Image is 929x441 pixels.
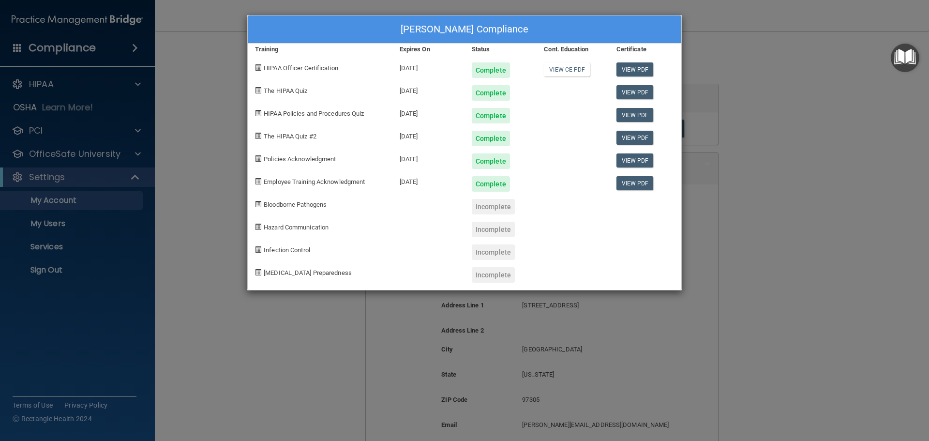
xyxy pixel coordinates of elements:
span: Bloodborne Pathogens [264,201,327,208]
div: [DATE] [392,169,464,192]
a: View PDF [616,176,654,190]
a: View PDF [616,85,654,99]
span: Employee Training Acknowledgment [264,178,365,185]
div: Complete [472,85,510,101]
div: Complete [472,131,510,146]
div: [DATE] [392,123,464,146]
div: [DATE] [392,78,464,101]
span: [MEDICAL_DATA] Preparedness [264,269,352,276]
span: HIPAA Officer Certification [264,64,338,72]
a: View PDF [616,62,654,76]
div: Complete [472,108,510,123]
a: View CE PDF [544,62,590,76]
span: The HIPAA Quiz #2 [264,133,316,140]
a: View PDF [616,131,654,145]
div: Incomplete [472,222,515,237]
div: Status [464,44,537,55]
button: Open Resource Center [891,44,919,72]
div: Expires On [392,44,464,55]
div: [DATE] [392,146,464,169]
span: The HIPAA Quiz [264,87,307,94]
div: Training [248,44,392,55]
div: Complete [472,176,510,192]
span: Policies Acknowledgment [264,155,336,163]
div: Complete [472,153,510,169]
div: [DATE] [392,101,464,123]
div: Incomplete [472,199,515,214]
div: Cont. Education [537,44,609,55]
a: View PDF [616,108,654,122]
div: Complete [472,62,510,78]
div: [DATE] [392,55,464,78]
span: Infection Control [264,246,310,254]
div: Incomplete [472,244,515,260]
div: Incomplete [472,267,515,283]
span: Hazard Communication [264,224,329,231]
span: HIPAA Policies and Procedures Quiz [264,110,364,117]
a: View PDF [616,153,654,167]
div: [PERSON_NAME] Compliance [248,15,681,44]
div: Certificate [609,44,681,55]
